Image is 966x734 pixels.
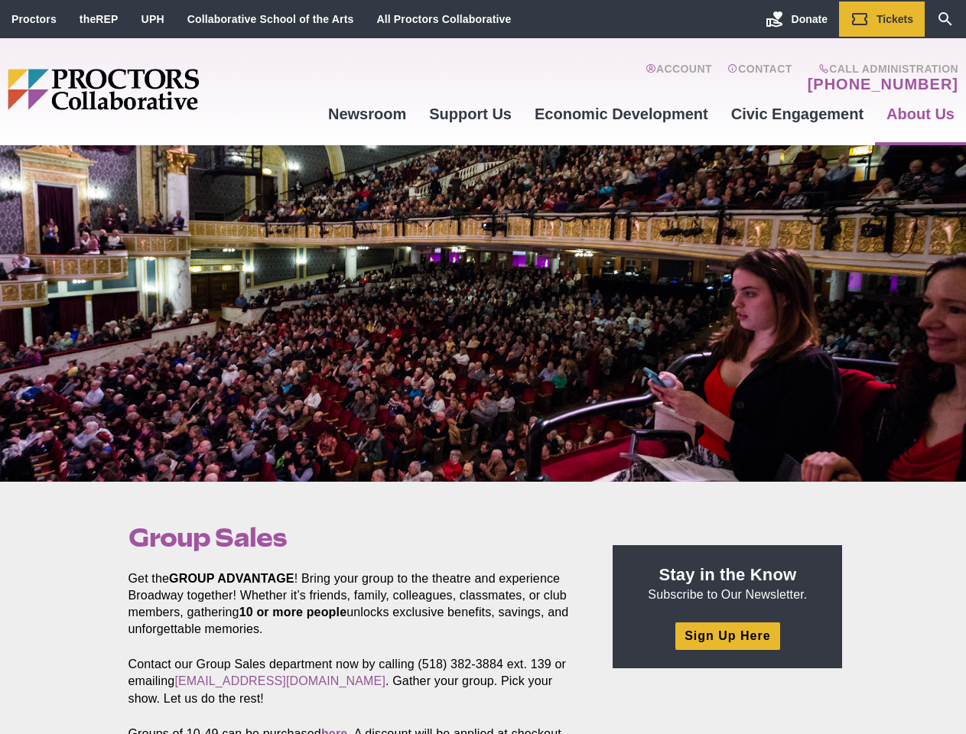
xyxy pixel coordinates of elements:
[128,570,578,638] p: Get the ! Bring your group to the theatre and experience Broadway together! Whether it’s friends,...
[839,2,925,37] a: Tickets
[646,63,712,93] a: Account
[187,13,354,25] a: Collaborative School of the Arts
[239,606,347,619] strong: 10 or more people
[317,93,418,135] a: Newsroom
[675,622,779,649] a: Sign Up Here
[803,63,958,75] span: Call Administration
[727,63,792,93] a: Contact
[418,93,523,135] a: Support Us
[141,13,164,25] a: UPH
[877,13,913,25] span: Tickets
[128,523,578,552] h1: Group Sales
[925,2,966,37] a: Search
[169,572,294,585] strong: GROUP ADVANTAGE
[808,75,958,93] a: [PHONE_NUMBER]
[128,656,578,706] p: Contact our Group Sales department now by calling (518) 382-3884 ext. 139 or emailing . Gather yo...
[8,69,317,110] img: Proctors logo
[80,13,119,25] a: theREP
[11,13,57,25] a: Proctors
[523,93,720,135] a: Economic Development
[659,565,797,584] strong: Stay in the Know
[720,93,875,135] a: Civic Engagement
[792,13,828,25] span: Donate
[376,13,511,25] a: All Proctors Collaborative
[174,674,385,687] a: [EMAIL_ADDRESS][DOMAIN_NAME]
[631,563,824,603] p: Subscribe to Our Newsletter.
[875,93,966,135] a: About Us
[754,2,839,37] a: Donate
